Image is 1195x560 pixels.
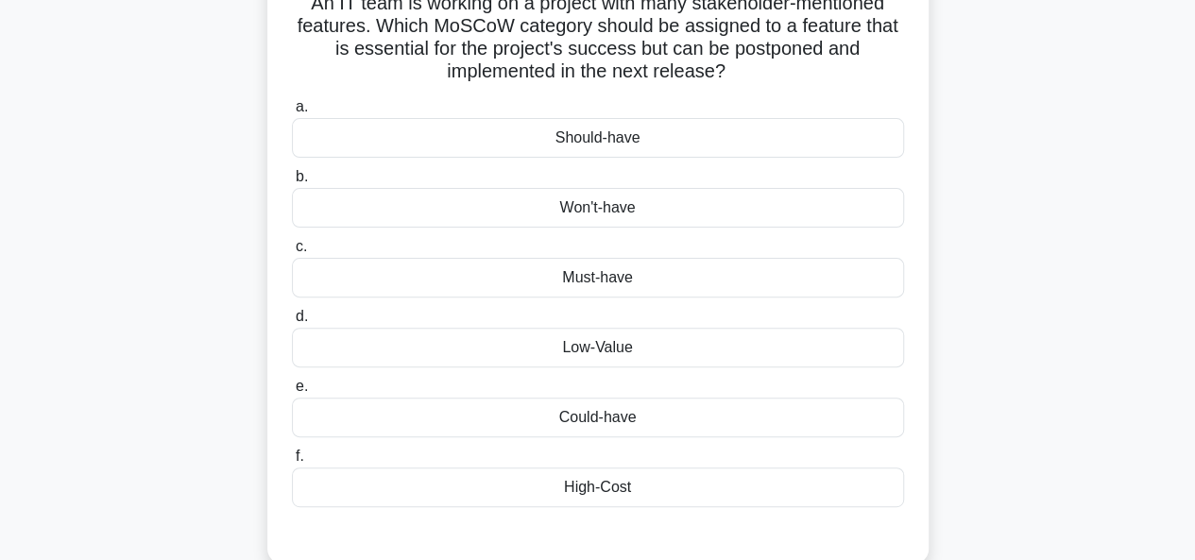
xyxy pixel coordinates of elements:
[296,448,304,464] span: f.
[292,188,904,228] div: Won't-have
[296,308,308,324] span: d.
[292,328,904,367] div: Low-Value
[296,98,308,114] span: a.
[296,238,307,254] span: c.
[292,118,904,158] div: Should-have
[296,168,308,184] span: b.
[296,378,308,394] span: e.
[292,398,904,437] div: Could-have
[292,258,904,297] div: Must-have
[292,467,904,507] div: High-Cost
